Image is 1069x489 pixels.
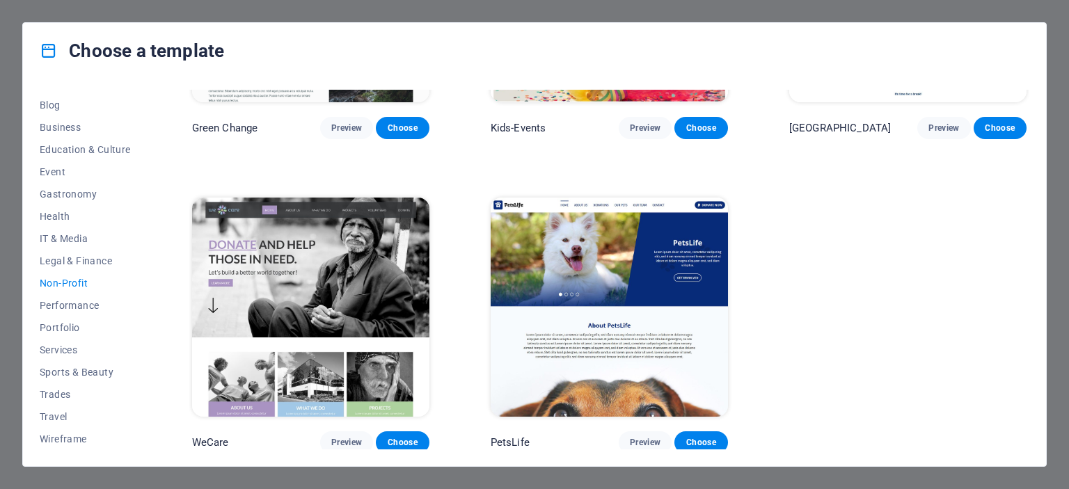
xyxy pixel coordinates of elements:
[40,361,131,383] button: Sports & Beauty
[40,406,131,428] button: Travel
[40,367,131,378] span: Sports & Beauty
[192,121,258,135] p: Green Change
[387,122,418,134] span: Choose
[40,433,131,444] span: Wireframe
[40,389,131,400] span: Trades
[40,183,131,205] button: Gastronomy
[491,198,728,416] img: PetsLife
[40,294,131,316] button: Performance
[40,166,131,177] span: Event
[674,431,727,454] button: Choose
[985,122,1015,134] span: Choose
[376,431,429,454] button: Choose
[192,435,229,449] p: WeCare
[491,121,546,135] p: Kids-Events
[619,117,672,139] button: Preview
[331,437,362,448] span: Preview
[40,272,131,294] button: Non-Profit
[40,250,131,272] button: Legal & Finance
[40,428,131,450] button: Wireframe
[40,144,131,155] span: Education & Culture
[40,300,131,311] span: Performance
[40,40,224,62] h4: Choose a template
[928,122,959,134] span: Preview
[40,94,131,116] button: Blog
[686,437,716,448] span: Choose
[40,339,131,361] button: Services
[40,255,131,266] span: Legal & Finance
[686,122,716,134] span: Choose
[40,233,131,244] span: IT & Media
[630,437,660,448] span: Preview
[320,117,373,139] button: Preview
[40,189,131,200] span: Gastronomy
[40,278,131,289] span: Non-Profit
[40,316,131,339] button: Portfolio
[40,383,131,406] button: Trades
[192,198,429,416] img: WeCare
[320,431,373,454] button: Preview
[974,117,1027,139] button: Choose
[331,122,362,134] span: Preview
[789,121,891,135] p: [GEOGRAPHIC_DATA]
[674,117,727,139] button: Choose
[40,99,131,111] span: Blog
[376,117,429,139] button: Choose
[40,344,131,355] span: Services
[619,431,672,454] button: Preview
[40,138,131,161] button: Education & Culture
[40,322,131,333] span: Portfolio
[917,117,970,139] button: Preview
[40,411,131,422] span: Travel
[630,122,660,134] span: Preview
[491,435,530,449] p: PetsLife
[40,116,131,138] button: Business
[40,122,131,133] span: Business
[40,211,131,222] span: Health
[387,437,418,448] span: Choose
[40,205,131,227] button: Health
[40,161,131,183] button: Event
[40,227,131,250] button: IT & Media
